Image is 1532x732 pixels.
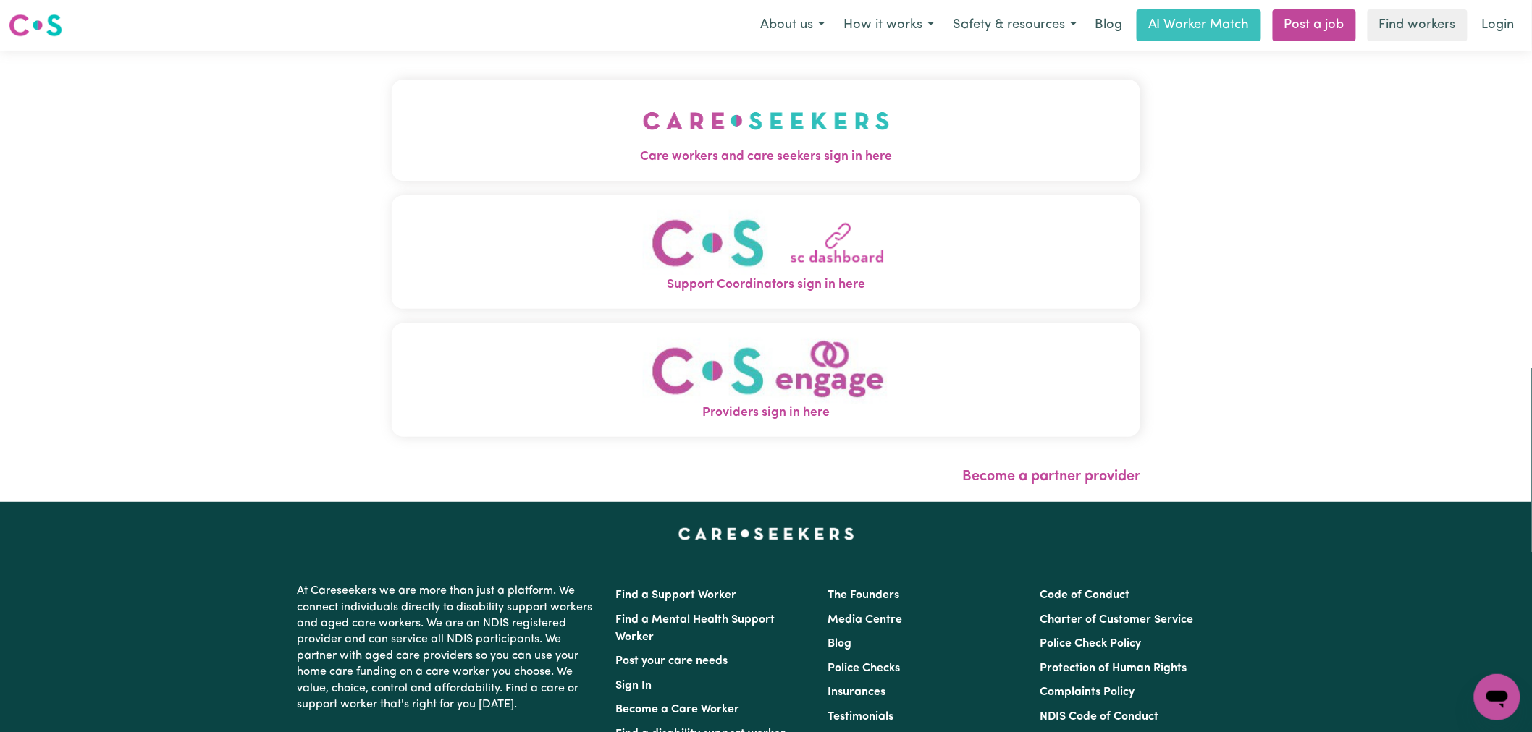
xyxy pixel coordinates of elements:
[1040,711,1159,723] a: NDIS Code of Conduct
[615,655,728,667] a: Post your care needs
[828,663,900,674] a: Police Checks
[1040,663,1187,674] a: Protection of Human Rights
[1040,638,1142,650] a: Police Check Policy
[392,276,1140,294] span: Support Coordinators sign in here
[1040,590,1130,601] a: Code of Conduct
[828,711,893,723] a: Testimonials
[962,469,1140,484] a: Become a partner provider
[9,9,62,42] a: Careseekers logo
[615,614,775,643] a: Find a Mental Health Support Worker
[392,80,1140,181] button: Care workers and care seekers sign in here
[392,195,1140,309] button: Support Coordinators sign in here
[828,686,885,698] a: Insurances
[9,12,62,38] img: Careseekers logo
[615,704,739,715] a: Become a Care Worker
[615,590,736,601] a: Find a Support Worker
[392,323,1140,437] button: Providers sign in here
[834,10,943,41] button: How it works
[828,590,899,601] a: The Founders
[392,148,1140,166] span: Care workers and care seekers sign in here
[1040,686,1135,698] a: Complaints Policy
[1473,9,1523,41] a: Login
[1368,9,1468,41] a: Find workers
[1474,674,1520,720] iframe: Button to launch messaging window
[828,614,902,626] a: Media Centre
[1086,9,1131,41] a: Blog
[392,404,1140,422] span: Providers sign in here
[1273,9,1356,41] a: Post a job
[615,680,652,691] a: Sign In
[1137,9,1261,41] a: AI Worker Match
[828,638,851,650] a: Blog
[751,10,834,41] button: About us
[1040,614,1194,626] a: Charter of Customer Service
[678,528,854,540] a: Careseekers home page
[943,10,1086,41] button: Safety & resources
[297,577,598,718] p: At Careseekers we are more than just a platform. We connect individuals directly to disability su...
